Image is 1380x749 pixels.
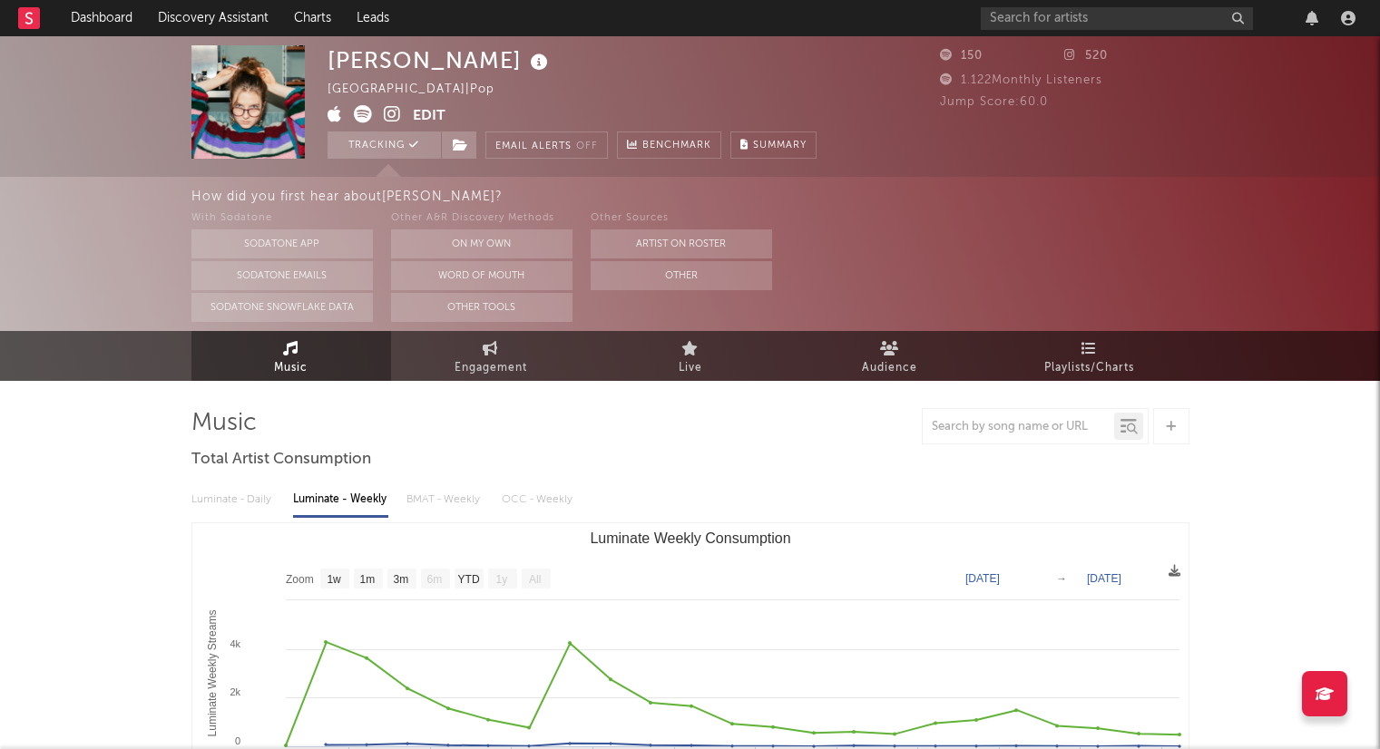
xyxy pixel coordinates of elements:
a: Engagement [391,331,591,381]
span: Audience [862,357,917,379]
button: Word Of Mouth [391,261,573,290]
text: 4k [230,638,240,649]
text: Luminate Weekly Streams [206,610,219,737]
button: Artist on Roster [591,229,772,258]
span: Live [679,357,702,379]
text: 2k [230,686,240,697]
button: Sodatone Emails [191,261,373,290]
text: YTD [457,573,479,586]
button: On My Own [391,229,573,258]
span: 150 [940,50,983,62]
button: Summary [730,131,817,159]
em: Off [576,141,598,151]
span: 1.122 Monthly Listeners [940,74,1102,86]
button: Email AlertsOff [485,131,608,159]
button: Edit [413,105,445,128]
span: Benchmark [642,135,711,157]
text: 1m [359,573,375,586]
text: Zoom [286,573,314,586]
button: Sodatone App [191,229,373,258]
text: 0 [234,735,240,746]
span: Playlists/Charts [1044,357,1134,379]
text: → [1056,572,1067,585]
a: Benchmark [617,131,721,159]
input: Search for artists [981,7,1253,30]
div: Other A&R Discovery Methods [391,208,573,229]
text: [DATE] [1087,572,1121,585]
span: 520 [1064,50,1108,62]
span: Summary [753,141,807,151]
div: Other Sources [591,208,772,229]
text: 1w [327,573,341,586]
a: Live [591,331,790,381]
span: Music [274,357,308,379]
div: [PERSON_NAME] [328,45,553,75]
text: 3m [393,573,408,586]
input: Search by song name or URL [923,420,1114,434]
a: Music [191,331,391,381]
text: [DATE] [965,572,1000,585]
button: Tracking [328,131,441,159]
span: Total Artist Consumption [191,449,371,471]
button: Other [591,261,772,290]
div: Luminate - Weekly [293,484,388,515]
text: 1y [495,573,507,586]
button: Sodatone Snowflake Data [191,293,373,322]
text: All [528,573,540,586]
text: Luminate Weekly Consumption [590,530,790,546]
span: Jump Score: 60.0 [940,96,1048,108]
div: [GEOGRAPHIC_DATA] | Pop [328,79,515,101]
a: Playlists/Charts [990,331,1189,381]
div: With Sodatone [191,208,373,229]
span: Engagement [455,357,527,379]
button: Other Tools [391,293,573,322]
a: Audience [790,331,990,381]
text: 6m [426,573,442,586]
